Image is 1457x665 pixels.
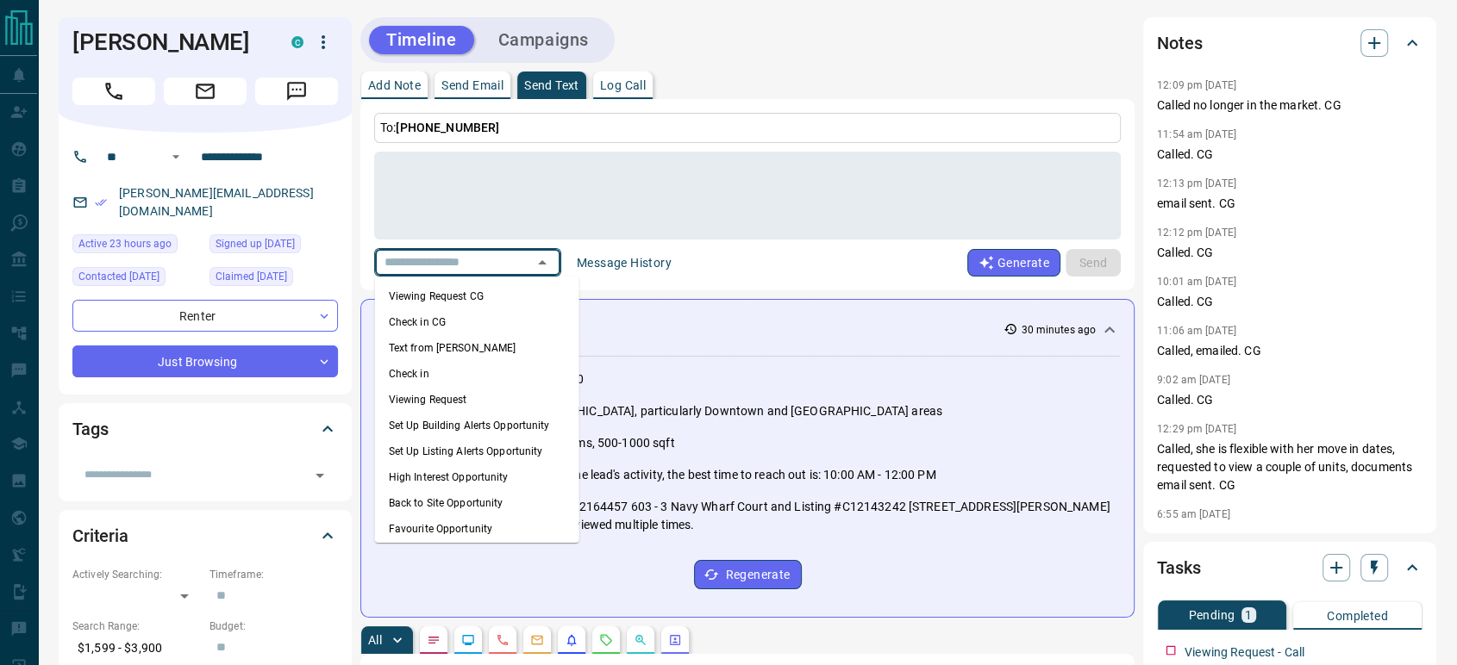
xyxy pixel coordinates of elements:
p: Called, she is flexible with her move in dates, requested to view a couple of units, documents em... [1157,440,1423,494]
li: checking in [375,542,579,568]
svg: Emails [530,633,544,647]
div: condos.ca [291,36,303,48]
span: Active 23 hours ago [78,235,172,252]
p: Budget: [209,618,338,634]
p: Listing #C12164457 603 - 3 Navy Wharf Court and Listing #C12143242 [STREET_ADDRESS][PERSON_NAME] ... [516,498,1120,534]
li: High Interest Opportunity [375,464,579,490]
div: Activity Summary30 minutes ago [375,314,1120,345]
p: Called no longer in the market. CG [1157,96,1423,115]
svg: Opportunities [634,633,647,647]
li: Favourite Opportunity [375,516,579,542]
li: Set Up Listing Alerts Opportunity [375,438,579,464]
p: 11:54 am [DATE] [1157,128,1236,140]
p: $1,599 - $3,900 [72,634,201,662]
svg: Calls [496,633,510,647]
p: email sent. CG [1157,195,1423,213]
span: Signed up [DATE] [216,235,295,252]
button: Open [166,146,186,167]
p: Called. CG [1157,293,1423,311]
div: Fri May 23 2025 [209,267,338,291]
p: Pending [1188,609,1235,621]
div: Notes [1157,22,1423,64]
p: 12:13 pm [DATE] [1157,177,1236,190]
div: Renter [72,300,338,332]
p: To: [374,113,1121,143]
div: Sun Aug 17 2025 [72,234,201,258]
a: [PERSON_NAME][EMAIL_ADDRESS][DOMAIN_NAME] [119,186,314,218]
p: 9:02 am [DATE] [1157,374,1230,386]
p: Called, emailed. CG [1157,342,1423,360]
svg: Listing Alerts [565,633,578,647]
button: Message History [566,249,682,277]
span: Contacted [DATE] [78,268,159,285]
p: Called. CG [1157,146,1423,164]
svg: Notes [427,633,441,647]
p: 12:09 pm [DATE] [1157,79,1236,91]
span: Email [164,78,247,105]
h2: Criteria [72,522,128,550]
p: Send Text [524,79,579,91]
li: Check in [375,361,579,387]
button: Campaigns [481,26,606,54]
div: Criteria [72,515,338,556]
p: [GEOGRAPHIC_DATA], particularly Downtown and [GEOGRAPHIC_DATA] areas [516,402,942,420]
span: [PHONE_NUMBER] [396,121,499,134]
p: Actively Searching: [72,567,201,582]
li: Check in CG [375,309,579,335]
div: Tags [72,408,338,450]
p: Called. CG [1157,391,1423,409]
li: Viewing Request [375,387,579,413]
p: Send Email [441,79,503,91]
span: Claimed [DATE] [216,268,287,285]
div: Tasks [1157,547,1423,588]
p: 12:12 pm [DATE] [1157,227,1236,239]
svg: Agent Actions [668,633,682,647]
p: 1 [1245,609,1252,621]
p: 11:06 am [DATE] [1157,325,1236,337]
li: Viewing Request CG [375,283,579,309]
li: Back to Site Opportunity [375,490,579,516]
p: Called. CG [1157,244,1423,262]
div: Fri May 23 2025 [209,234,338,258]
span: Call [72,78,155,105]
button: Timeline [369,26,474,54]
div: Sat Jun 14 2025 [72,267,201,291]
p: Search Range: [72,618,201,634]
p: Add Note [368,79,421,91]
p: Based on the lead's activity, the best time to reach out is: 10:00 AM - 12:00 PM [516,466,936,484]
p: All [368,634,382,646]
svg: Requests [599,633,613,647]
p: 10:01 am [DATE] [1157,276,1236,288]
li: Set Up Building Alerts Opportunity [375,413,579,438]
p: 12:29 pm [DATE] [1157,423,1236,435]
li: Text from [PERSON_NAME] [375,335,579,361]
p: 30 minutes ago [1021,322,1096,338]
button: Open [308,463,332,488]
p: Completed [1327,610,1388,622]
div: Just Browsing [72,345,338,377]
button: Close [530,251,554,275]
p: 1-3 bedrooms, 500-1000 sqft [516,434,675,452]
h2: Notes [1157,29,1202,57]
svg: Lead Browsing Activity [461,633,475,647]
button: Generate [967,249,1060,277]
p: Viewing Request - Call [1185,643,1304,662]
svg: Email Verified [95,196,107,208]
h1: [PERSON_NAME] [72,28,266,56]
span: Message [255,78,338,105]
p: Log Call [600,79,646,91]
button: Regenerate [694,560,802,589]
p: Timeframe: [209,567,338,582]
h2: Tags [72,415,108,443]
h2: Tasks [1157,554,1200,581]
p: 6:55 am [DATE] [1157,508,1230,520]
